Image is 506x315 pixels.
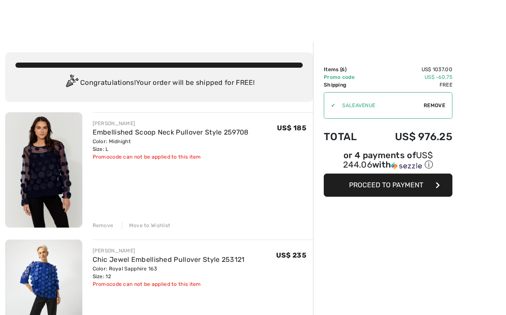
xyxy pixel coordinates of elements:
[93,138,249,153] div: Color: Midnight Size: L
[349,181,423,189] span: Proceed to Payment
[93,120,249,127] div: [PERSON_NAME]
[93,255,245,264] a: Chic Jewel Embellished Pullover Style 253121
[371,73,452,81] td: US$ -60.75
[277,124,306,132] span: US$ 185
[335,93,424,118] input: Promo code
[63,75,80,92] img: Congratulation2.svg
[371,122,452,151] td: US$ 976.25
[324,73,371,81] td: Promo code
[276,251,306,259] span: US$ 235
[5,112,82,228] img: Embellished Scoop Neck Pullover Style 259708
[324,151,452,174] div: or 4 payments ofUS$ 244.06withSezzle Click to learn more about Sezzle
[424,102,445,109] span: Remove
[324,102,335,109] div: ✔
[93,153,249,161] div: Promocode can not be applied to this item
[371,81,452,89] td: Free
[324,122,371,151] td: Total
[93,128,249,136] a: Embellished Scoop Neck Pullover Style 259708
[324,151,452,171] div: or 4 payments of with
[343,150,433,170] span: US$ 244.06
[93,247,245,255] div: [PERSON_NAME]
[341,66,345,72] span: 6
[324,81,371,89] td: Shipping
[122,222,171,229] div: Move to Wishlist
[93,222,114,229] div: Remove
[371,66,452,73] td: US$ 1037.00
[391,162,422,170] img: Sezzle
[324,174,452,197] button: Proceed to Payment
[324,66,371,73] td: Items ( )
[15,75,303,92] div: Congratulations! Your order will be shipped for FREE!
[93,280,245,288] div: Promocode can not be applied to this item
[93,265,245,280] div: Color: Royal Sapphire 163 Size: 12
